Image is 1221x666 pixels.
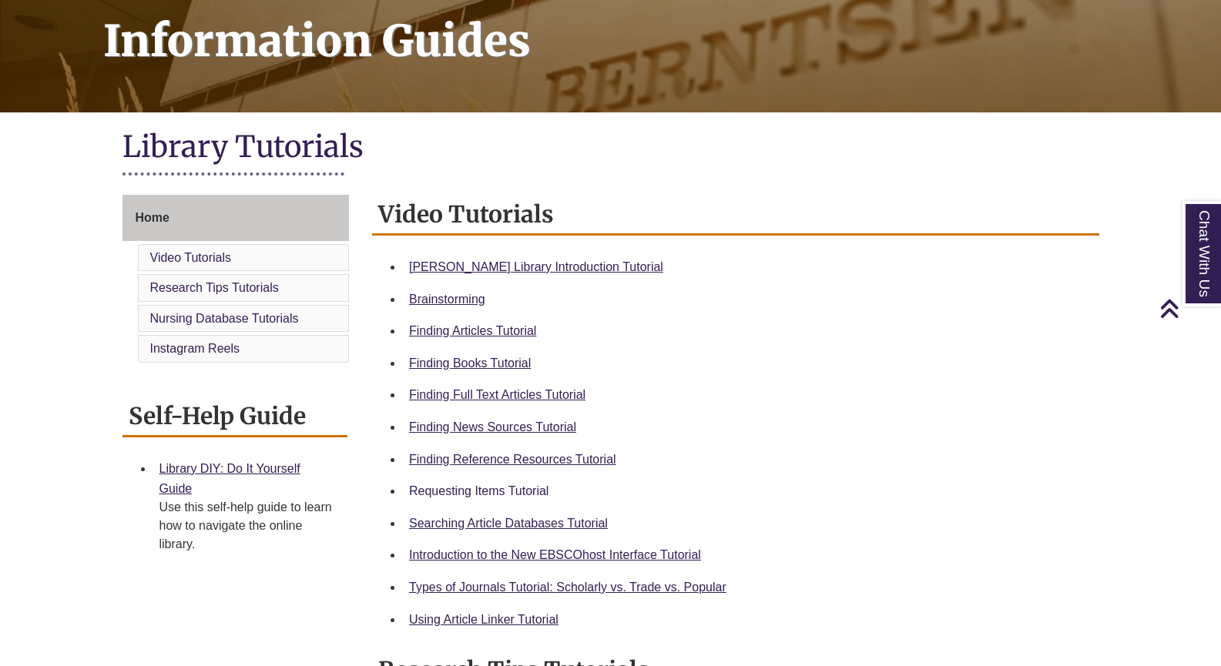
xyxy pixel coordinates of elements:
a: Research Tips Tutorials [150,281,279,294]
a: Nursing Database Tutorials [150,312,299,325]
div: Use this self-help guide to learn how to navigate the online library. [159,498,336,554]
h2: Video Tutorials [372,195,1099,236]
a: Back to Top [1159,298,1217,319]
a: Types of Journals Tutorial: Scholarly vs. Trade vs. Popular [409,581,726,594]
a: Searching Article Databases Tutorial [409,517,608,530]
a: Home [122,195,350,241]
a: Requesting Items Tutorial [409,484,548,497]
a: Finding Articles Tutorial [409,324,536,337]
a: Library DIY: Do It Yourself Guide [159,462,300,495]
a: [PERSON_NAME] Library Introduction Tutorial [409,260,663,273]
a: Finding Books Tutorial [409,356,531,370]
a: Brainstorming [409,293,485,306]
h1: Library Tutorials [122,128,1099,169]
a: Introduction to the New EBSCOhost Interface Tutorial [409,548,701,561]
a: Video Tutorials [150,251,232,264]
a: Finding News Sources Tutorial [409,420,576,433]
a: Using Article Linker Tutorial [409,613,559,626]
div: Guide Page Menu [122,195,350,366]
a: Finding Full Text Articles Tutorial [409,388,585,401]
a: Finding Reference Resources Tutorial [409,453,616,466]
h2: Self-Help Guide [122,397,348,437]
a: Instagram Reels [150,342,240,355]
span: Home [136,211,169,224]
